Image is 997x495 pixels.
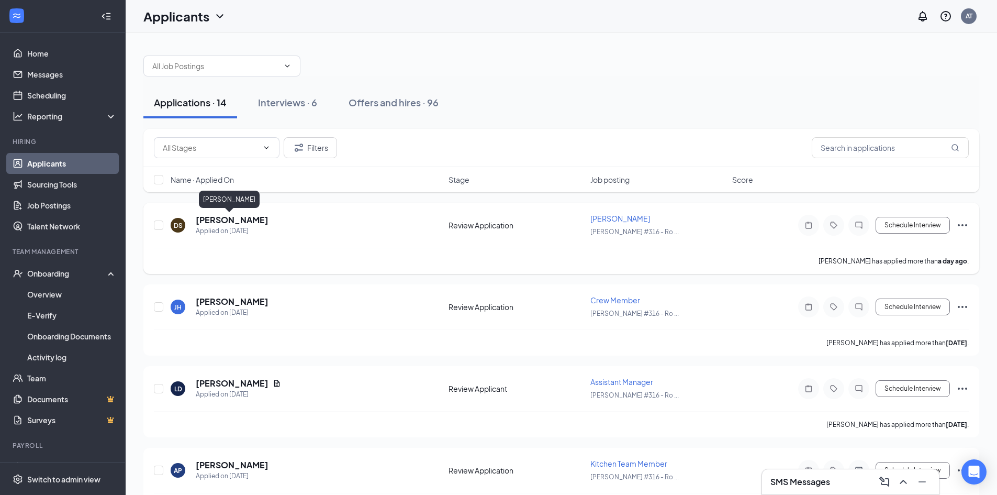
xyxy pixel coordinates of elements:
[27,410,117,431] a: SurveysCrown
[27,64,117,85] a: Messages
[174,221,183,230] div: DS
[449,174,469,185] span: Stage
[27,195,117,216] a: Job Postings
[853,384,865,393] svg: ChatInactive
[163,142,258,153] input: All Stages
[27,284,117,305] a: Overview
[590,391,679,399] span: [PERSON_NAME] #316 - Ro ...
[827,303,840,311] svg: Tag
[349,96,439,109] div: Offers and hires · 96
[293,141,305,154] svg: Filter
[590,228,679,236] span: [PERSON_NAME] #316 - Ro ...
[853,466,865,475] svg: ActiveChat
[956,219,969,232] svg: Ellipses
[27,347,117,368] a: Activity log
[273,379,281,388] svg: Document
[956,464,969,477] svg: Ellipses
[956,301,969,313] svg: Ellipses
[876,380,950,397] button: Schedule Interview
[449,465,584,476] div: Review Application
[961,459,987,485] div: Open Intercom Messenger
[174,303,182,312] div: JH
[770,476,830,488] h3: SMS Messages
[27,268,108,279] div: Onboarding
[27,85,117,106] a: Scheduling
[897,476,910,488] svg: ChevronUp
[938,257,967,265] b: a day ago
[916,476,928,488] svg: Minimize
[196,471,268,481] div: Applied on [DATE]
[916,10,929,23] svg: Notifications
[13,474,23,485] svg: Settings
[827,221,840,229] svg: Tag
[819,257,969,266] p: [PERSON_NAME] has applied more than .
[951,144,959,152] svg: MagnifyingGlass
[878,476,891,488] svg: ComposeMessage
[27,457,117,478] a: PayrollCrown
[590,310,679,317] span: [PERSON_NAME] #316 - Ro ...
[27,305,117,326] a: E-Verify
[284,137,337,158] button: Filter Filters
[590,473,679,481] span: [PERSON_NAME] #316 - Ro ...
[449,220,584,230] div: Review Application
[27,389,117,410] a: DocumentsCrown
[802,466,815,475] svg: Note
[196,226,268,236] div: Applied on [DATE]
[590,459,667,468] span: Kitchen Team Member
[27,368,117,389] a: Team
[174,384,182,393] div: LD
[590,174,630,185] span: Job posting
[827,466,840,475] svg: Tag
[876,474,893,490] button: ComposeMessage
[826,338,969,347] p: [PERSON_NAME] has applied more than .
[449,302,584,312] div: Review Application
[27,111,117,122] div: Reporting
[262,144,271,152] svg: ChevronDown
[590,377,653,387] span: Assistant Manager
[12,10,22,21] svg: WorkstreamLogo
[174,466,182,475] div: AP
[143,7,209,25] h1: Applicants
[27,43,117,64] a: Home
[27,326,117,347] a: Onboarding Documents
[802,303,815,311] svg: Note
[853,221,865,229] svg: ChatInactive
[13,268,23,279] svg: UserCheck
[946,421,967,428] b: [DATE]
[812,137,969,158] input: Search in applications
[939,10,952,23] svg: QuestionInfo
[13,247,115,256] div: Team Management
[876,462,950,479] button: Schedule Interview
[895,474,912,490] button: ChevronUp
[853,303,865,311] svg: ChatInactive
[13,441,115,450] div: Payroll
[802,384,815,393] svg: Note
[876,299,950,315] button: Schedule Interview
[827,384,840,393] svg: Tag
[214,10,226,23] svg: ChevronDown
[152,60,279,72] input: All Job Postings
[27,474,100,485] div: Switch to admin view
[966,12,972,20] div: AT
[802,221,815,229] svg: Note
[154,96,227,109] div: Applications · 14
[283,62,292,70] svg: ChevronDown
[27,153,117,174] a: Applicants
[196,378,268,389] h5: [PERSON_NAME]
[590,214,650,223] span: [PERSON_NAME]
[732,174,753,185] span: Score
[13,137,115,146] div: Hiring
[946,339,967,347] b: [DATE]
[258,96,317,109] div: Interviews · 6
[956,382,969,395] svg: Ellipses
[449,383,584,394] div: Review Applicant
[196,459,268,471] h5: [PERSON_NAME]
[13,111,23,122] svg: Analysis
[914,474,931,490] button: Minimize
[590,295,640,305] span: Crew Member
[27,174,117,195] a: Sourcing Tools
[196,214,268,226] h5: [PERSON_NAME]
[196,296,268,307] h5: [PERSON_NAME]
[27,216,117,237] a: Talent Network
[876,217,950,234] button: Schedule Interview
